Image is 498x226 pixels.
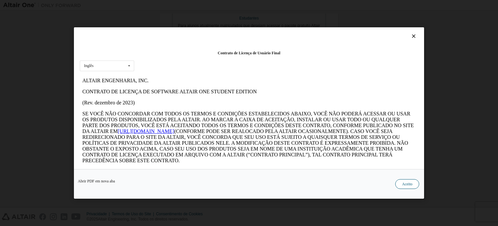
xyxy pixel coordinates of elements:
[3,25,55,30] font: (Rev. dezembro de 2023)
[84,63,93,68] font: Inglês
[402,182,412,186] font: Aceito
[78,179,115,183] font: Abrir PDF em nova aba
[218,51,280,55] font: Contrato de Licença de Usuário Final
[3,36,334,59] font: SE VOCÊ NÃO CONCORDAR COM TODOS OS TERMOS E CONDIÇÕES ESTABELECIDOS ABAIXO, VOCÊ NÃO PODERÁ ACESS...
[3,14,177,19] font: CONTRATO DE LICENÇA DE SOFTWARE ALTAIR ONE STUDENT EDITION
[3,3,69,8] font: ALTAIR ENGENHARIA, INC.
[3,53,328,88] font: (CONFORME PODE SER REALOCADO PELA ALTAIR OCASIONALMENTE). CASO VOCÊ SEJA REDIRECIONADO PARA O SIT...
[78,179,115,183] a: Abrir PDF em nova aba
[395,179,419,189] button: Aceito
[3,94,332,123] font: Este Contrato de Licença de Software Altair One Student Edition ("Contrato") é celebrado entre a ...
[38,53,94,59] a: [URL][DOMAIN_NAME]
